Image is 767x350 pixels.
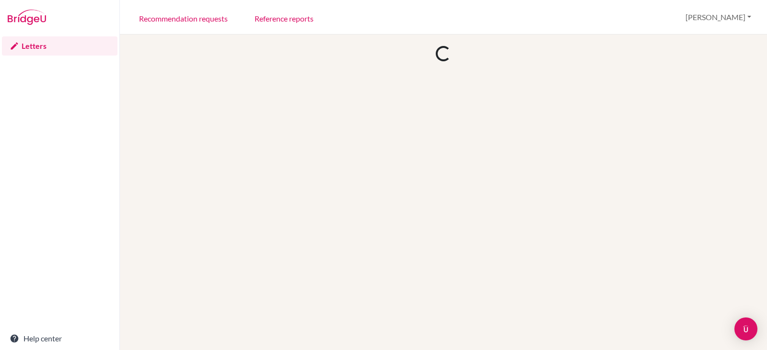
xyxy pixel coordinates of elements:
[2,36,117,56] a: Letters
[2,329,117,348] a: Help center
[247,1,321,34] a: Reference reports
[681,8,755,26] button: [PERSON_NAME]
[734,317,757,340] div: Open Intercom Messenger
[131,1,235,34] a: Recommendation requests
[8,10,46,25] img: Bridge-U
[434,44,453,63] div: Loading...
